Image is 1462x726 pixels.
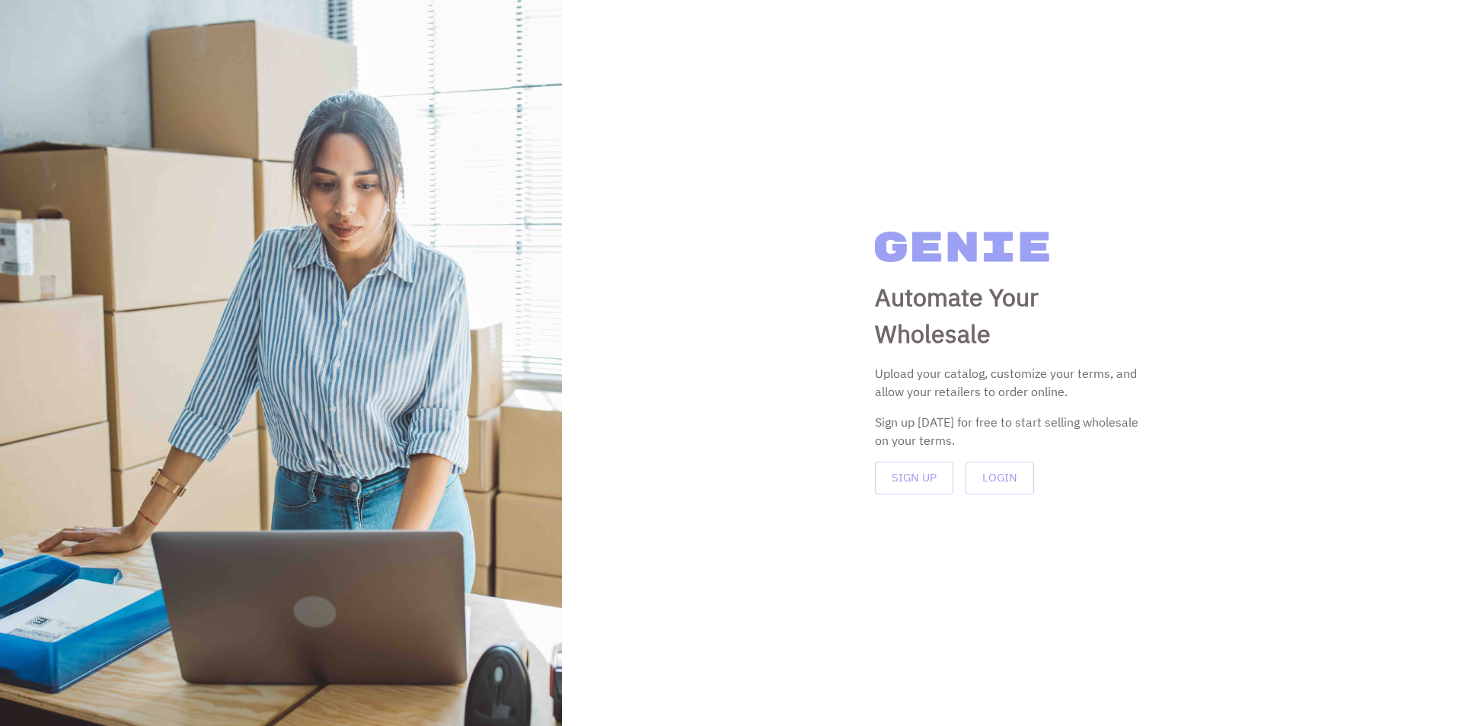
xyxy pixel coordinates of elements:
p: Upload your catalog, customize your terms, and allow your retailers to order online. [875,364,1149,401]
img: Genie Logo [875,232,1049,262]
p: Automate Your Wholesale [875,279,1149,352]
div: Sign up [DATE] for free to start selling wholesale on your terms. [875,413,1149,449]
button: Sign Up [875,462,953,494]
button: Login [966,462,1034,494]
